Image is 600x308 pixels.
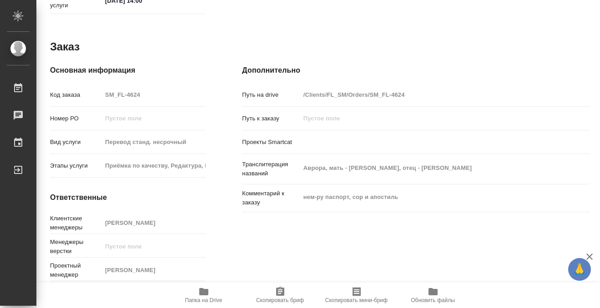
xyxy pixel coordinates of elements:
p: Клиентские менеджеры [50,214,102,232]
p: Проекты Smartcat [242,138,300,147]
span: Скопировать бриф [256,297,304,303]
input: Пустое поле [102,216,206,229]
input: Пустое поле [102,240,206,253]
p: Проектный менеджер [50,261,102,279]
h4: Ответственные [50,192,206,203]
p: Путь к заказу [242,114,300,123]
button: Папка на Drive [166,283,242,308]
p: Вид услуги [50,138,102,147]
input: Пустое поле [102,159,206,172]
textarea: нем-ру паспорт, сор и апостиль [300,189,561,205]
h4: Дополнительно [242,65,590,76]
input: Пустое поле [102,263,206,277]
span: Обновить файлы [411,297,455,303]
button: Скопировать мини-бриф [318,283,395,308]
input: Пустое поле [102,112,206,125]
button: Обновить файлы [395,283,471,308]
p: Код заказа [50,90,102,99]
input: Пустое поле [300,112,561,125]
p: Комментарий к заказу [242,189,300,207]
p: Этапы услуги [50,161,102,170]
p: Путь на drive [242,90,300,99]
p: Менеджеры верстки [50,238,102,256]
span: Скопировать мини-бриф [325,297,388,303]
input: Пустое поле [102,135,206,149]
button: Скопировать бриф [242,283,318,308]
p: Транслитерация названий [242,160,300,178]
h4: Основная информация [50,65,206,76]
textarea: Аврора, мать - [PERSON_NAME], отец - [PERSON_NAME] [300,160,561,176]
p: Номер РО [50,114,102,123]
h2: Заказ [50,40,80,54]
button: 🙏 [568,258,591,281]
input: Пустое поле [102,88,206,101]
input: Пустое поле [300,88,561,101]
span: 🙏 [572,260,587,279]
span: Папка на Drive [185,297,222,303]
